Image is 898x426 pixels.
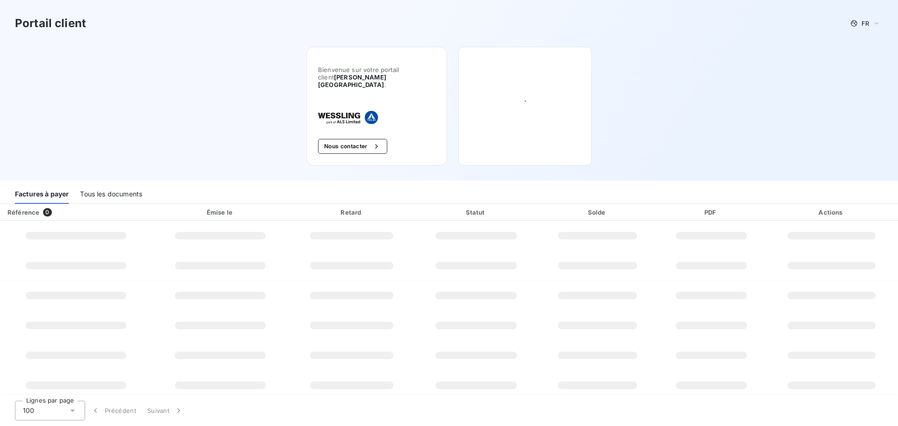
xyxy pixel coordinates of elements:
div: Retard [291,208,413,217]
span: Bienvenue sur votre portail client . [318,66,435,88]
div: Référence [7,209,39,216]
div: Statut [417,208,536,217]
div: Émise le [154,208,287,217]
button: Nous contacter [318,139,387,154]
div: Tous les documents [80,184,142,204]
img: Company logo [318,111,378,124]
span: 0 [43,208,51,217]
div: Actions [767,208,896,217]
button: Suivant [142,401,189,420]
span: FR [862,20,869,27]
div: PDF [659,208,763,217]
div: Factures à payer [15,184,69,204]
h3: Portail client [15,15,86,32]
span: [PERSON_NAME] [GEOGRAPHIC_DATA] [318,73,386,88]
button: Précédent [85,401,142,420]
span: 100 [23,406,34,415]
div: Solde [540,208,656,217]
